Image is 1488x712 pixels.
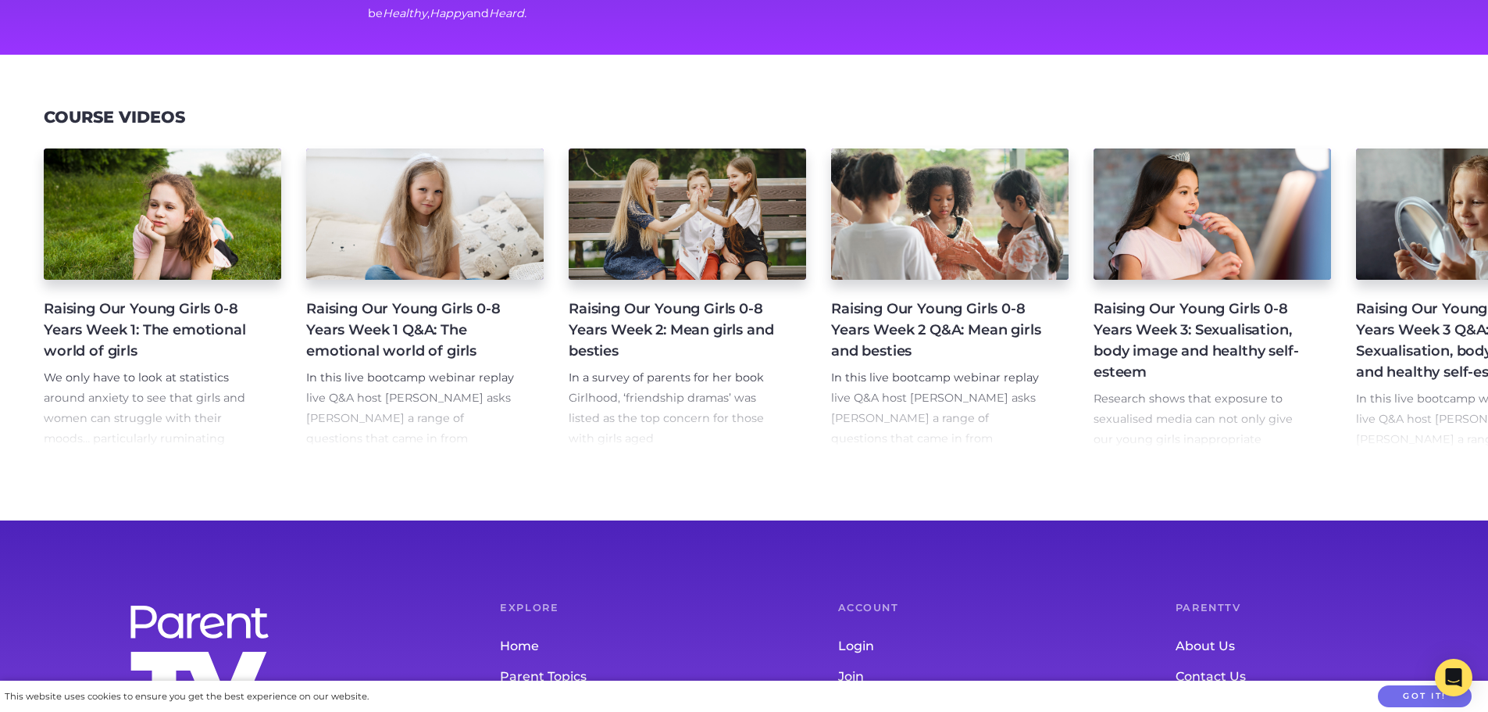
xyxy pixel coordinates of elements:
[569,368,781,550] p: In a survey of parents for her book Girlhood, ‘friendship dramas’ was listed as the top concern f...
[1094,389,1306,612] p: Research shows that exposure to sexualised media can not only give our young girls inappropriate ...
[430,6,467,20] em: Happy
[44,368,256,550] p: We only have to look at statistics around anxiety to see that girls and women can struggle with t...
[838,662,1113,692] a: Join
[831,368,1044,510] p: In this live bootcamp webinar replay live Q&A host [PERSON_NAME] asks [PERSON_NAME] a range of qu...
[1378,685,1472,708] button: Got it!
[1094,148,1331,449] a: Raising Our Young Girls 0-8 Years Week 3: Sexualisation, body image and healthy self-esteem Resea...
[306,368,519,530] p: In this live bootcamp webinar replay live Q&A host [PERSON_NAME] asks [PERSON_NAME] a range of qu...
[838,603,1113,614] h6: Account
[500,603,775,614] h6: Explore
[306,148,544,449] a: Raising Our Young Girls 0-8 Years Week 1 Q&A: The emotional world of girls In this live bootcamp ...
[489,6,526,20] em: Heard.
[838,632,1113,662] a: Login
[44,108,185,127] h3: Course Videos
[1176,632,1451,662] a: About Us
[569,148,806,449] a: Raising Our Young Girls 0-8 Years Week 2: Mean girls and besties In a survey of parents for her b...
[44,148,281,449] a: Raising Our Young Girls 0-8 Years Week 1: The emotional world of girls We only have to look at st...
[383,6,427,20] em: Healthy
[5,689,369,705] div: This website uses cookies to ensure you get the best experience on our website.
[1176,603,1451,614] h6: ParentTV
[1176,662,1451,692] a: Contact Us
[500,632,775,662] a: Home
[1435,659,1472,696] div: Open Intercom Messenger
[306,299,519,362] h4: Raising Our Young Girls 0-8 Years Week 1 Q&A: The emotional world of girls
[831,299,1044,362] h4: Raising Our Young Girls 0-8 Years Week 2 Q&A: Mean girls and besties
[44,299,256,362] h4: Raising Our Young Girls 0-8 Years Week 1: The emotional world of girls
[569,299,781,362] h4: Raising Our Young Girls 0-8 Years Week 2: Mean girls and besties
[831,148,1069,449] a: Raising Our Young Girls 0-8 Years Week 2 Q&A: Mean girls and besties In this live bootcamp webina...
[500,662,775,692] a: Parent Topics
[1094,299,1306,383] h4: Raising Our Young Girls 0-8 Years Week 3: Sexualisation, body image and healthy self-esteem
